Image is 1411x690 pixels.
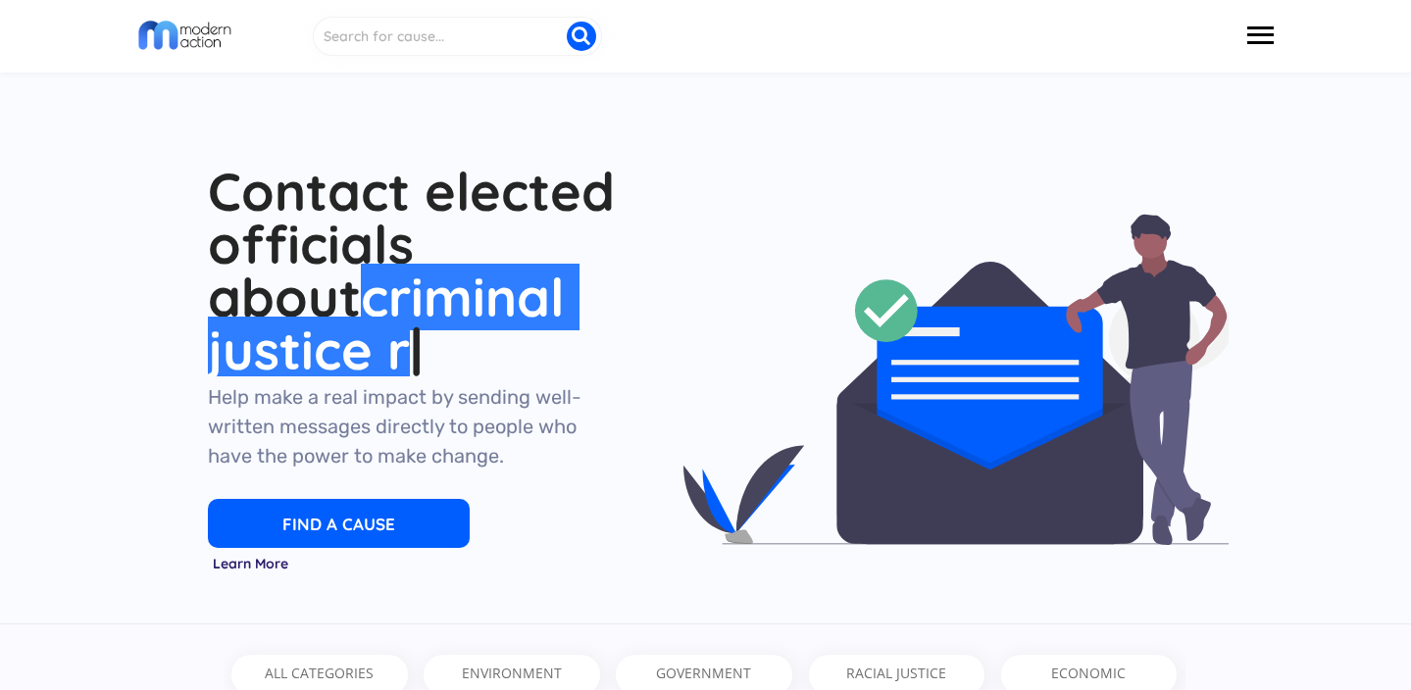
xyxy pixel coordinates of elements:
[244,666,393,680] div: ALL CATEGORIES
[213,557,297,570] div: Learn More
[1014,666,1163,680] div: ECONOMIC
[630,666,779,680] div: GOVERNMENT
[410,317,423,383] span: |
[437,666,586,680] div: ENVIRONMENT
[208,382,599,470] div: Help make a real impact by sending well-written messages directly to people who have the power to...
[822,666,971,680] div: RACIAL JUSTICE
[313,17,602,56] input: Search for cause...
[137,19,232,52] img: Modern Action
[208,264,580,383] span: criminal justice r
[208,499,470,548] button: FIND A CAUSE
[208,158,630,383] span: Contact elected officials about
